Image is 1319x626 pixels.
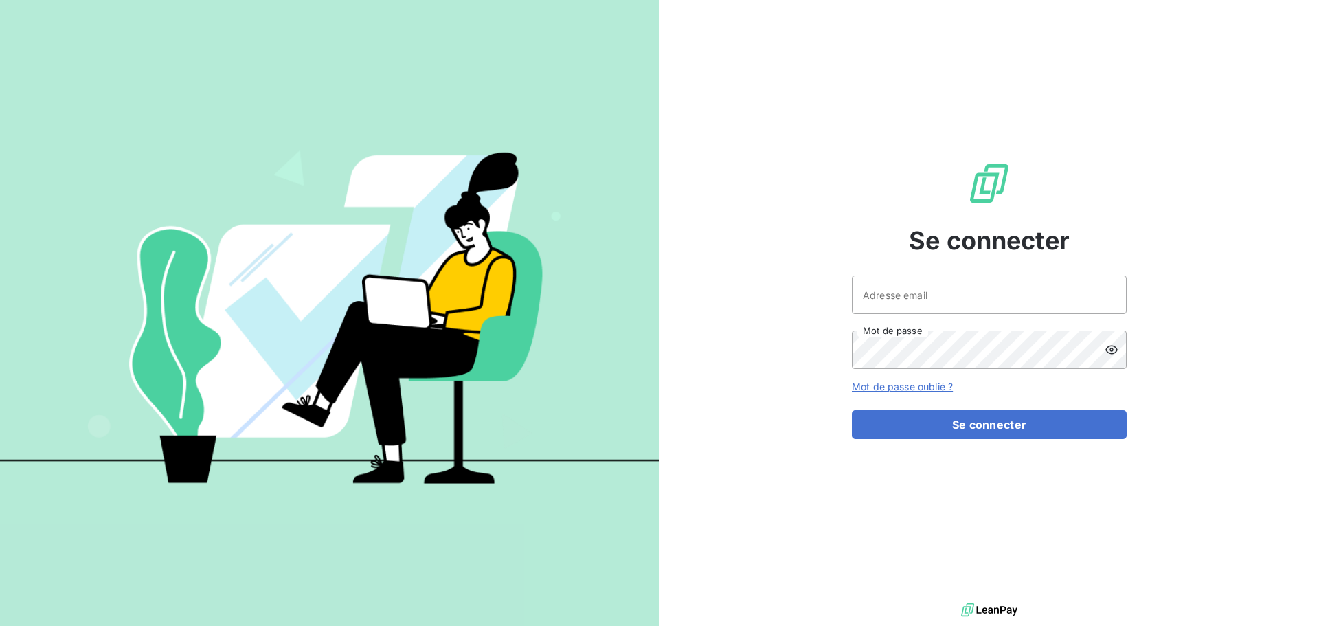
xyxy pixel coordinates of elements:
img: logo [961,600,1017,621]
input: placeholder [852,276,1127,314]
img: Logo LeanPay [967,161,1011,205]
a: Mot de passe oublié ? [852,381,953,392]
button: Se connecter [852,410,1127,439]
span: Se connecter [909,222,1070,259]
